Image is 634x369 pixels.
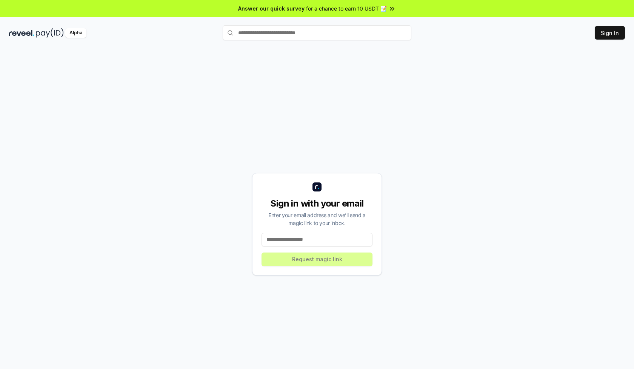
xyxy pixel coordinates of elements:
[306,5,387,12] span: for a chance to earn 10 USDT 📝
[9,28,34,38] img: reveel_dark
[595,26,625,40] button: Sign In
[312,182,322,191] img: logo_small
[262,198,372,210] div: Sign in with your email
[238,5,305,12] span: Answer our quick survey
[262,211,372,227] div: Enter your email address and we’ll send a magic link to your inbox.
[36,28,64,38] img: pay_id
[65,28,86,38] div: Alpha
